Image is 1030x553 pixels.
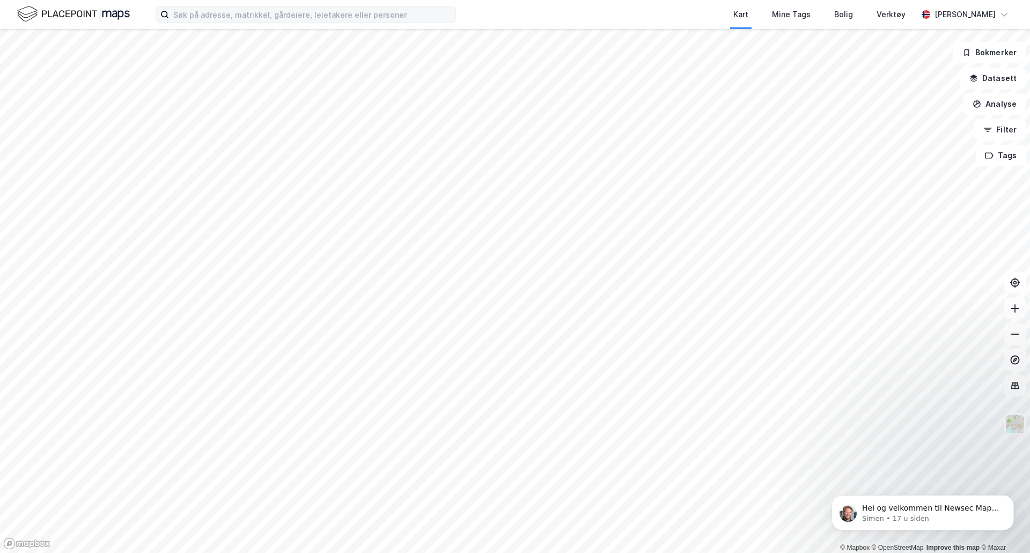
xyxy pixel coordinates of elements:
[169,6,455,23] input: Søk på adresse, matrikkel, gårdeiere, leietakere eller personer
[935,8,996,21] div: [PERSON_NAME]
[733,8,748,21] div: Kart
[877,8,906,21] div: Verktøy
[815,473,1030,548] iframe: Intercom notifications melding
[17,5,130,24] img: logo.f888ab2527a4732fd821a326f86c7f29.svg
[834,8,853,21] div: Bolig
[772,8,811,21] div: Mine Tags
